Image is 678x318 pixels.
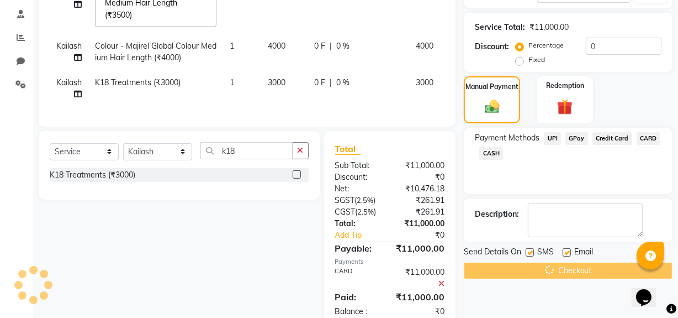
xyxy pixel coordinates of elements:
[475,208,519,220] div: Description:
[475,22,525,33] div: Service Total:
[230,77,234,87] span: 1
[358,207,374,216] span: 2.5%
[574,246,593,260] span: Email
[330,40,332,52] span: |
[528,55,545,65] label: Fixed
[327,267,390,290] div: CARD
[632,274,667,307] iframe: chat widget
[637,132,660,145] span: CARD
[388,290,453,304] div: ₹11,000.00
[327,290,388,304] div: Paid:
[416,77,433,87] span: 3000
[336,77,349,88] span: 0 %
[464,246,521,260] span: Send Details On
[327,171,390,183] div: Discount:
[544,132,561,145] span: UPI
[314,40,325,52] span: 0 F
[50,169,135,181] div: K18 Treatments (₹3000)
[327,306,390,317] div: Balance :
[537,246,554,260] span: SMS
[56,77,82,87] span: Kailash
[528,40,564,50] label: Percentage
[480,98,504,116] img: _cash.svg
[390,183,453,195] div: ₹10,476.18
[95,41,216,62] span: Colour - Majirel Global Colour Medium Hair Length (₹4000)
[475,41,509,53] div: Discount:
[230,41,234,51] span: 1
[479,147,503,160] span: CASH
[335,207,356,217] span: CGST
[475,132,539,144] span: Payment Methods
[327,183,390,195] div: Net:
[330,77,332,88] span: |
[465,82,518,92] label: Manual Payment
[314,77,325,88] span: 0 F
[565,132,588,145] span: GPay
[357,196,374,205] span: 2.5%
[390,206,453,218] div: ₹261.91
[388,242,453,255] div: ₹11,000.00
[268,77,285,87] span: 3000
[546,81,584,91] label: Redemption
[529,22,569,33] div: ₹11,000.00
[200,142,293,159] input: Search or Scan
[268,41,285,51] span: 4000
[400,230,453,241] div: ₹0
[336,40,349,52] span: 0 %
[390,306,453,317] div: ₹0
[335,195,355,205] span: SGST
[327,160,390,171] div: Sub Total:
[335,257,445,267] div: Payments
[132,10,137,20] a: x
[327,218,390,230] div: Total:
[390,218,453,230] div: ₹11,000.00
[390,267,453,290] div: ₹11,000.00
[390,195,453,206] div: ₹261.91
[327,242,388,255] div: Payable:
[327,195,390,206] div: ( )
[592,132,632,145] span: Credit Card
[335,143,361,155] span: Total
[327,206,390,218] div: ( )
[56,41,82,51] span: Kailash
[552,97,578,117] img: _gift.svg
[95,77,181,87] span: K18 Treatments (₹3000)
[327,230,400,241] a: Add Tip
[416,41,433,51] span: 4000
[390,171,453,183] div: ₹0
[390,160,453,171] div: ₹11,000.00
